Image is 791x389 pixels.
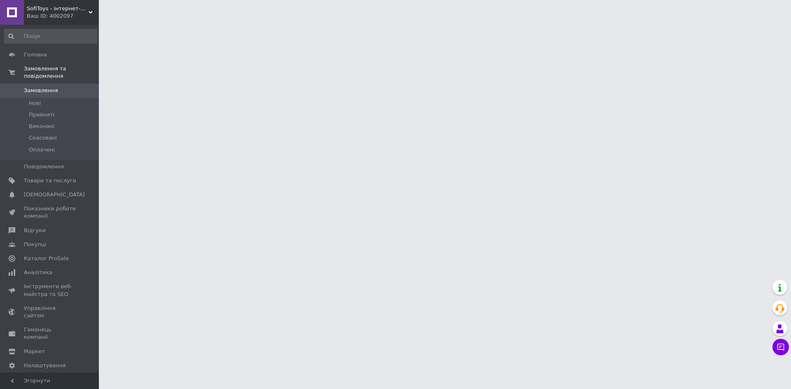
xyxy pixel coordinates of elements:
[29,134,57,142] span: Скасовані
[24,348,45,355] span: Маркет
[27,12,99,20] div: Ваш ID: 4002097
[24,326,76,341] span: Гаманець компанії
[24,362,66,369] span: Налаштування
[24,163,64,170] span: Повідомлення
[24,177,76,184] span: Товари та послуги
[24,51,47,58] span: Головна
[27,5,89,12] span: SofiToys - інтернет-магазин дитячих іграшок в Україні
[24,191,85,198] span: [DEMOGRAPHIC_DATA]
[24,305,76,319] span: Управління сайтом
[24,255,68,262] span: Каталог ProSale
[24,87,58,94] span: Замовлення
[24,65,99,80] span: Замовлення та повідомлення
[24,227,45,234] span: Відгуки
[24,269,52,276] span: Аналітика
[29,146,55,154] span: Оплачені
[24,205,76,220] span: Показники роботи компанії
[29,100,41,107] span: Нові
[29,111,54,119] span: Прийняті
[24,283,76,298] span: Інструменти веб-майстра та SEO
[24,241,46,248] span: Покупці
[29,123,54,130] span: Виконані
[4,29,97,44] input: Пошук
[772,339,789,355] button: Чат з покупцем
